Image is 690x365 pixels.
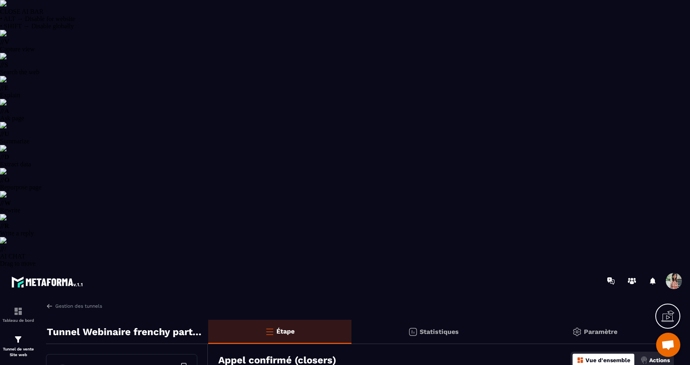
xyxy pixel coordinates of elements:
[2,346,34,358] p: Tunnel de vente Site web
[2,329,34,364] a: formationformationTunnel de vente Site web
[649,357,670,363] p: Actions
[11,275,84,289] img: logo
[276,327,295,335] p: Étape
[13,306,23,316] img: formation
[656,333,680,357] div: Ouvrir le chat
[46,302,53,310] img: arrow
[13,335,23,344] img: formation
[47,324,202,340] p: Tunnel Webinaire frenchy partners
[46,302,102,310] a: Gestion des tunnels
[2,300,34,329] a: formationformationTableau de bord
[420,328,459,336] p: Statistiques
[265,327,274,336] img: bars-o.4a397970.svg
[572,327,582,337] img: setting-gr.5f69749f.svg
[640,357,648,364] img: actions.d6e523a2.png
[577,357,584,364] img: dashboard-orange.40269519.svg
[584,328,617,336] p: Paramètre
[2,318,34,323] p: Tableau de bord
[585,357,630,363] p: Vue d'ensemble
[408,327,418,337] img: stats.20deebd0.svg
